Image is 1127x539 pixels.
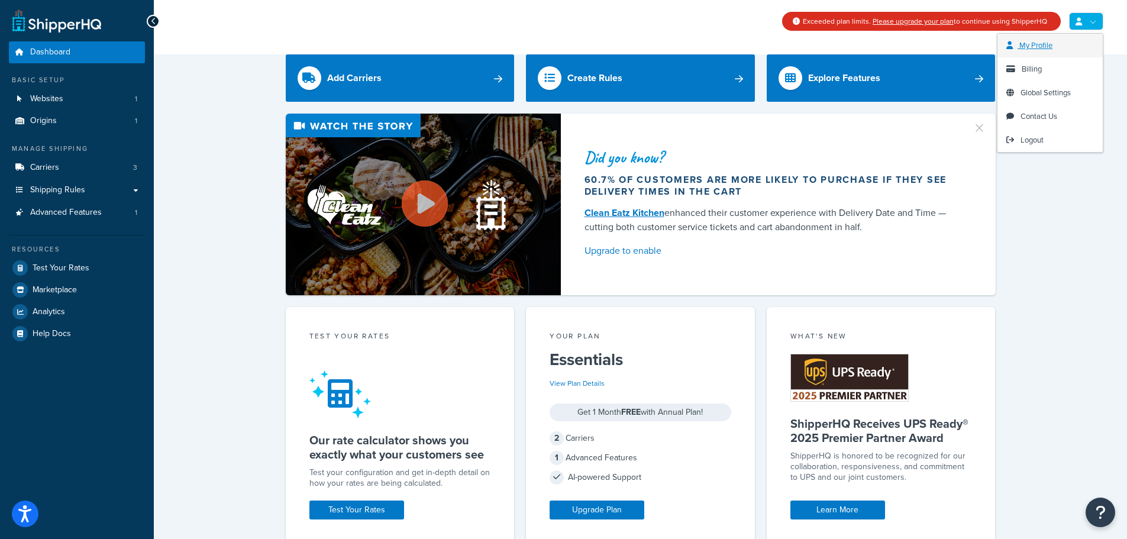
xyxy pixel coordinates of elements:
span: Test Your Rates [33,263,89,273]
span: Marketplace [33,285,77,295]
button: Open Resource Center [1086,498,1115,527]
a: Please upgrade your plan [873,16,954,27]
a: Explore Features [767,54,996,102]
div: Create Rules [567,70,622,86]
a: Websites1 [9,88,145,110]
span: 1 [135,208,137,218]
div: enhanced their customer experience with Delivery Date and Time — cutting both customer service ti... [585,206,958,234]
div: Resources [9,244,145,254]
div: Basic Setup [9,75,145,85]
div: Test your configuration and get in-depth detail on how your rates are being calculated. [309,467,491,489]
div: Test your rates [309,331,491,344]
a: Create Rules [526,54,755,102]
img: Video thumbnail [286,114,561,295]
div: Get 1 Month with Annual Plan! [550,404,731,421]
span: Contact Us [1021,111,1057,122]
a: Test Your Rates [309,501,404,519]
a: Test Your Rates [9,257,145,279]
li: Advanced Features [9,202,145,224]
span: Shipping Rules [30,185,85,195]
span: Analytics [33,307,65,317]
a: Global Settings [997,81,1103,105]
li: Carriers [9,157,145,179]
span: 1 [550,451,564,465]
a: Advanced Features1 [9,202,145,224]
a: View Plan Details [550,378,605,389]
p: ShipperHQ is honored to be recognized for our collaboration, responsiveness, and commitment to UP... [790,451,972,483]
span: Advanced Features [30,208,102,218]
li: Websites [9,88,145,110]
a: Learn More [790,501,885,519]
h5: Essentials [550,350,731,369]
a: Marketplace [9,279,145,301]
div: Manage Shipping [9,144,145,154]
div: Your Plan [550,331,731,344]
span: Dashboard [30,47,70,57]
a: Clean Eatz Kitchen [585,206,664,220]
span: Logout [1021,134,1044,146]
div: Advanced Features [550,450,731,466]
span: Websites [30,94,63,104]
span: 1 [135,116,137,126]
span: Global Settings [1021,87,1071,98]
span: My Profile [1019,40,1052,51]
a: Origins1 [9,110,145,132]
span: Exceeded plan limits. to continue using ShipperHQ [803,16,1047,27]
a: Help Docs [9,323,145,344]
a: Dashboard [9,41,145,63]
span: Help Docs [33,329,71,339]
div: 60.7% of customers are more likely to purchase if they see delivery times in the cart [585,174,958,198]
a: Contact Us [997,105,1103,128]
div: Did you know? [585,149,958,166]
span: Origins [30,116,57,126]
a: Upgrade to enable [585,243,958,259]
a: Analytics [9,301,145,322]
div: Explore Features [808,70,880,86]
h5: ShipperHQ Receives UPS Ready® 2025 Premier Partner Award [790,417,972,445]
span: 3 [133,163,137,173]
li: Origins [9,110,145,132]
span: Billing [1022,63,1042,75]
span: 2 [550,431,564,446]
span: Carriers [30,163,59,173]
div: What's New [790,331,972,344]
a: Billing [997,57,1103,81]
a: Shipping Rules [9,179,145,201]
strong: FREE [621,406,641,418]
a: Upgrade Plan [550,501,644,519]
a: Add Carriers [286,54,515,102]
a: Carriers3 [9,157,145,179]
div: AI-powered Support [550,469,731,486]
div: Carriers [550,430,731,447]
a: My Profile [997,34,1103,57]
div: Add Carriers [327,70,382,86]
h5: Our rate calculator shows you exactly what your customers see [309,433,491,461]
a: Logout [997,128,1103,152]
span: 1 [135,94,137,104]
